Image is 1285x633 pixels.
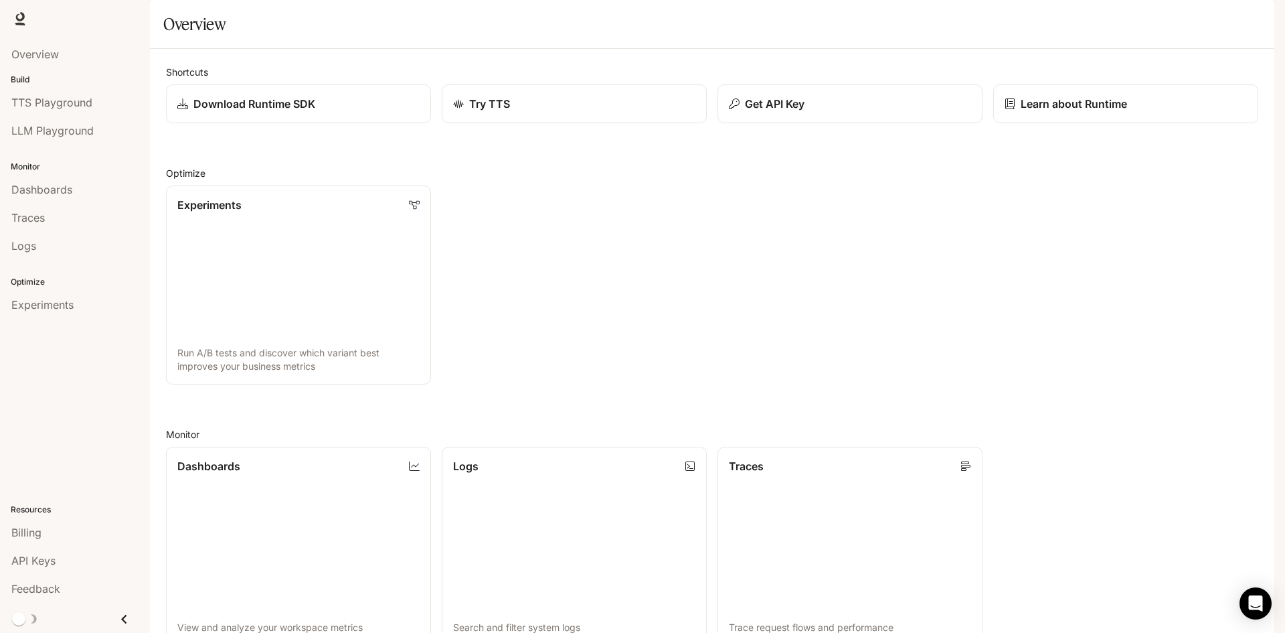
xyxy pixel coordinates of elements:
a: ExperimentsRun A/B tests and discover which variant best improves your business metrics [166,186,431,384]
p: Logs [453,458,479,474]
p: Experiments [177,197,242,213]
p: Learn about Runtime [1021,96,1127,112]
a: Try TTS [442,84,707,123]
p: Run A/B tests and discover which variant best improves your business metrics [177,346,420,373]
p: Try TTS [469,96,510,112]
p: Traces [729,458,764,474]
p: Download Runtime SDK [193,96,315,112]
h2: Monitor [166,427,1258,441]
a: Learn about Runtime [993,84,1258,123]
a: Download Runtime SDK [166,84,431,123]
h2: Optimize [166,166,1258,180]
button: Get API Key [717,84,982,123]
p: Get API Key [745,96,804,112]
h1: Overview [163,11,226,38]
h2: Shortcuts [166,65,1258,79]
p: Dashboards [177,458,240,474]
div: Open Intercom Messenger [1239,587,1272,620]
